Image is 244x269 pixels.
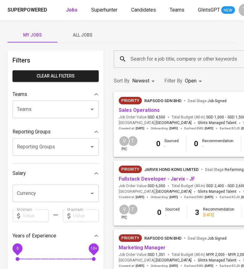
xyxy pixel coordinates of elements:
[169,264,178,268] span: [DATE]
[119,107,160,113] a: Sales Operations
[164,138,179,149] div: Sourced
[119,245,166,251] a: Marketing Manager
[164,77,182,85] p: Filter By
[194,139,198,148] b: 0
[198,189,237,194] span: Glints Managed Talent
[185,78,197,84] span: Open
[66,7,77,13] b: Jobs
[119,126,144,131] span: Created at :
[207,99,227,103] span: Job Signed
[206,115,224,120] span: SGD 1,000
[119,136,130,147] div: V
[119,189,192,195] span: [GEOGRAPHIC_DATA] ,
[157,208,162,217] b: 0
[7,7,48,14] a: Superpowered
[91,7,117,13] span: Superhunter
[188,236,227,241] span: Deal Stage :
[11,31,54,39] span: My Jobs
[127,136,138,147] div: T
[185,75,204,87] div: Open
[170,7,184,13] span: Teams
[156,120,192,126] span: [GEOGRAPHIC_DATA]
[119,120,192,126] span: [GEOGRAPHIC_DATA] ,
[225,115,226,120] span: -
[203,207,234,217] div: Recommendation
[165,207,180,217] div: Sourced
[207,236,227,241] span: Job Signed
[12,91,27,98] p: Teams
[119,166,142,172] span: Priority
[165,212,180,218] div: -
[12,126,99,138] div: Reporting Groups
[225,183,226,189] span: -
[114,77,130,85] p: Sort By
[131,6,157,14] a: Candidates
[119,136,130,152] div: pic
[170,6,186,14] a: Teams
[88,142,97,151] button: Open
[12,70,99,82] button: Clear All filters
[90,246,97,250] span: 10+
[119,204,130,215] div: V
[127,204,138,215] div: T
[119,115,165,120] span: Job Order Value
[12,230,99,242] div: Years of Experience
[203,212,234,218] div: [DATE]
[88,105,97,114] button: Open
[22,210,48,222] input: Value
[198,7,220,13] span: GlintsGPT
[205,264,213,268] span: [DATE]
[151,195,178,199] span: Onboarding :
[119,183,165,189] span: Job Order Value
[73,210,99,222] input: Value
[184,264,213,268] span: Earliest EMD :
[156,257,192,264] span: [GEOGRAPHIC_DATA]
[198,121,237,125] span: Glints Managed Talent
[144,98,182,103] span: Rapsodo Sdn Bhd
[12,170,26,177] p: Salary
[184,126,213,131] span: Earliest EMD :
[202,144,233,149] div: -
[119,176,195,182] a: Fullstack Developer - Jarvix - JF
[147,252,165,257] span: SGD 1,351
[119,235,142,241] span: Priority
[12,167,99,180] div: Salary
[156,139,161,148] b: 0
[188,99,227,103] span: Deal Stage :
[169,195,178,199] span: [DATE]
[206,183,224,189] span: SGD 2,400
[147,183,165,189] span: SGD 6,000
[205,126,213,131] span: [DATE]
[206,252,225,257] span: MYR 2,000
[119,257,192,264] span: [GEOGRAPHIC_DATA] ,
[88,189,97,198] button: Open
[136,195,144,199] span: [DATE]
[198,258,237,262] span: Glints Managed Talent
[132,75,157,87] div: Newest
[156,189,192,195] span: [GEOGRAPHIC_DATA]
[17,72,94,80] span: Clear All filters
[61,31,104,39] span: All Jobs
[131,7,156,13] span: Candidates
[151,126,178,131] span: Onboarding :
[164,144,179,149] div: -
[119,204,130,220] div: pic
[12,55,99,65] h6: Filters
[12,128,51,136] p: Reporting Groups
[119,97,142,104] span: Priority
[195,208,199,217] b: 3
[91,6,119,14] a: Superhunter
[119,264,144,268] span: Created at :
[144,236,182,241] span: Rapsodo Sdn Bhd
[226,252,227,257] span: -
[221,7,235,13] span: NEW
[202,138,233,149] div: Recommendation
[119,195,144,199] span: Created at :
[16,246,18,250] span: 0
[12,88,99,101] div: Teams
[132,77,149,85] p: Newest
[151,264,178,268] span: Onboarding :
[119,252,165,257] span: Job Order Value
[136,264,144,268] span: [DATE]
[66,6,79,14] a: Jobs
